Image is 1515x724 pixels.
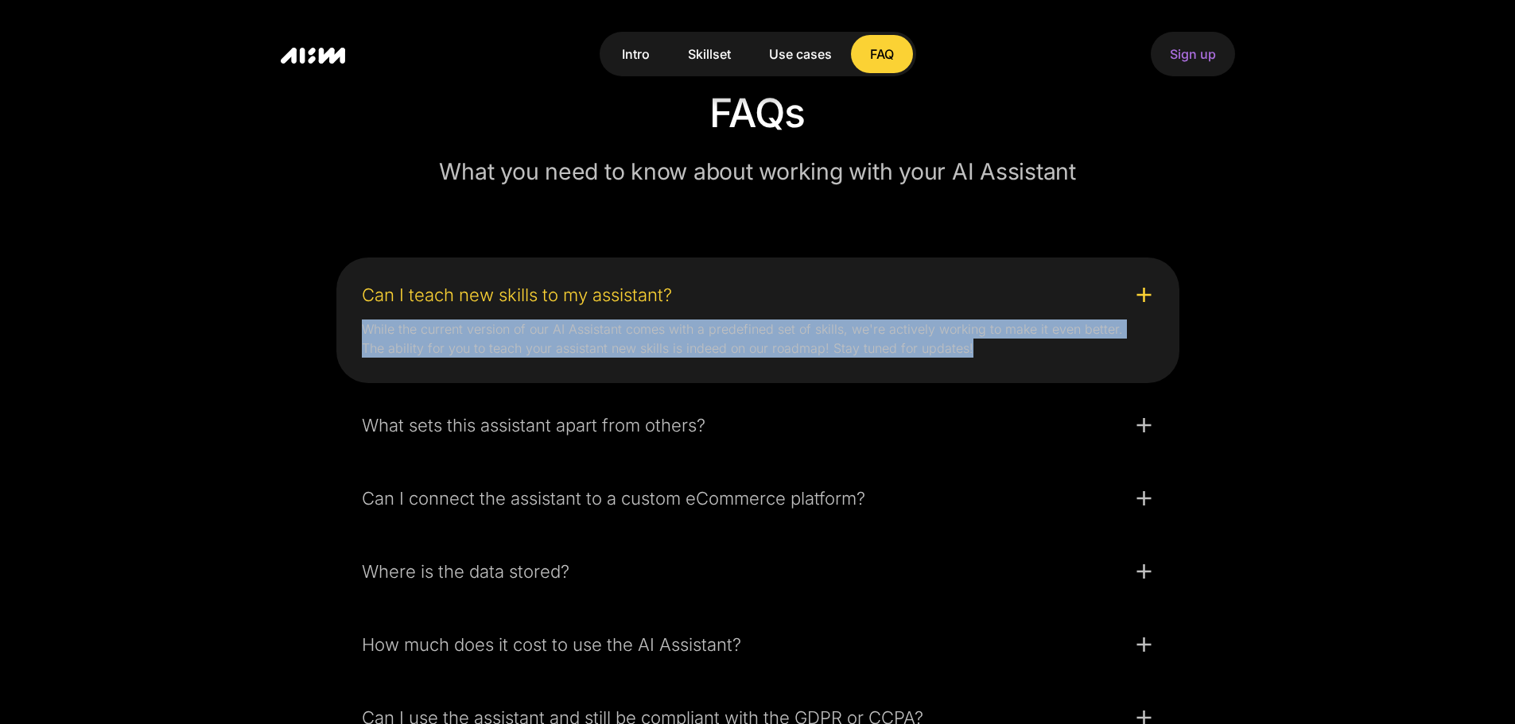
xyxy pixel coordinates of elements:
div: How much does it cost to use the AI Assistant? [362,633,1114,656]
div: What sets this assistant apart from others? [362,413,1114,437]
div: Can I connect the assistant to a custom eCommerce platform? [349,474,1167,517]
div: Where is the data stored? [349,547,1167,590]
a: Use cases [750,35,851,73]
div: Skillset [688,45,731,64]
div: What sets this assistant apart from others? [349,401,1167,443]
h2: FAQs [336,89,1179,137]
div: Can I teach new skills to my assistant? [349,270,1167,313]
a: Intro [603,35,669,73]
p: What you need to know about working with your AI Assistant [336,156,1179,188]
div: While the current version of our AI Assistant comes with a predefined set of skills, we're active... [362,319,1141,358]
div: FAQ [870,45,894,64]
a: Sign up [1151,32,1235,76]
div: Where is the data stored? [362,559,1114,583]
a: Skillset [669,35,750,73]
div: How much does it cost to use the AI Assistant? [349,620,1167,663]
div: Can I teach new skills to my assistant? [362,283,1114,307]
div: Sign up [1170,45,1216,64]
a: FAQ [851,35,913,73]
div: Can I connect the assistant to a custom eCommerce platform? [362,486,1114,510]
nav: Can I teach new skills to my assistant? [349,313,1167,370]
div: Use cases [769,45,832,64]
div: Intro [622,45,650,64]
